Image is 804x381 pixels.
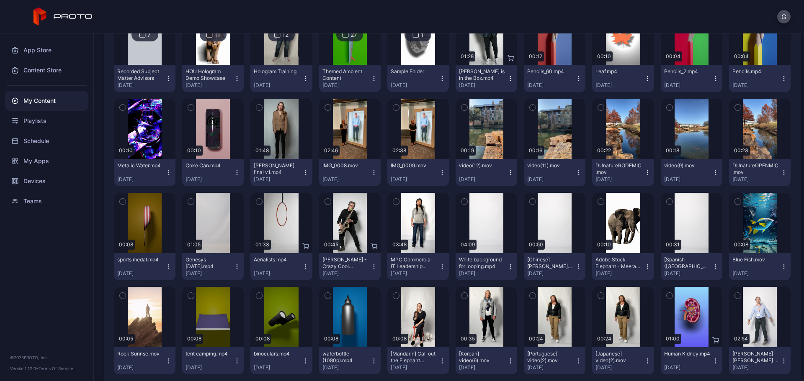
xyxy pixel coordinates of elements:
div: MPC Commercial IT Leadership Strategy Lab_Final.mp4 [391,256,437,270]
button: Recorded Subject Matter Advisors[DATE] [114,65,175,92]
button: Pencils.mp4[DATE] [729,65,791,92]
button: Aerialists.mp4[DATE] [250,253,312,280]
div: Howie Mandel is in the Box.mp4 [459,68,505,82]
button: HOU Hologram Demo Showcase[DATE] [182,65,244,92]
div: [DATE] [254,176,302,183]
div: [DATE] [254,270,302,277]
div: sports medal.mp4 [117,256,163,263]
button: Coke Can.mp4[DATE] [182,159,244,186]
a: Content Store [5,60,88,80]
div: tent camping.mp4 [186,350,232,357]
button: DUnatureOPENMIC.mov[DATE] [729,159,791,186]
div: [DATE] [459,82,507,89]
div: Adobe Stock Elephant - Meera Test.mp4 [595,256,642,270]
div: Schedule [5,131,88,151]
a: My Apps [5,151,88,171]
div: [DATE] [117,364,165,371]
button: [Mandarin] Call out the Elephant [PERSON_NAME][DATE] [387,347,449,374]
div: 7 [147,31,151,38]
div: [DATE] [732,270,781,277]
div: [DATE] [527,364,575,371]
button: Adobe Stock Elephant - Meera Test.mp4[DATE] [592,253,654,280]
div: Playlists [5,111,88,131]
div: video(11).mov [527,162,573,169]
button: waterbottle (1080p).mp4[DATE] [319,347,381,374]
div: [DATE] [664,82,712,89]
div: [DATE] [186,176,234,183]
div: Hologram Training [254,68,300,75]
button: [PERSON_NAME] final v1.mp4[DATE] [250,159,312,186]
button: Pencils_60.mp4[DATE] [524,65,585,92]
button: [Korean] video(6).mov[DATE] [456,347,517,374]
div: Blue Fish.mov [732,256,778,263]
button: [Japanese] video(2).mov[DATE] [592,347,654,374]
div: [Japanese] video(2).mov [595,350,642,364]
button: White background for looping.mp4[DATE] [456,253,517,280]
span: Version 1.12.0 • [10,366,39,371]
div: Human Kidney.mp4 [664,350,710,357]
div: video(9).mov [664,162,710,169]
div: Coke Can.mp4 [186,162,232,169]
div: [DATE] [391,270,439,277]
div: [DATE] [117,82,165,89]
div: [DATE] [595,82,644,89]
div: 11 [214,31,220,38]
div: [Korean] video(6).mov [459,350,505,364]
div: Scott Page - Crazy Cool Technology.mp4 [322,256,368,270]
div: [DATE] [732,176,781,183]
button: Hologram Training[DATE] [250,65,312,92]
button: Themed Ambient Content[DATE] [319,65,381,92]
div: Jane final v1.mp4 [254,162,300,176]
div: [DATE] [186,270,234,277]
div: IMG_0009.mov [391,162,437,169]
div: [DATE] [254,82,302,89]
div: White background for looping.mp4 [459,256,505,270]
div: [DATE] [595,270,644,277]
div: [DATE] [391,82,439,89]
div: Metalic Water.mp4 [117,162,163,169]
div: DUnatureRODEMIC.mov [595,162,642,176]
div: [DATE] [391,176,439,183]
div: [DATE] [117,176,165,183]
div: binoculars.mp4 [254,350,300,357]
div: [Spanish (Argentina)] Proto AV Sync Test.MP4 [664,256,710,270]
button: binoculars.mp4[DATE] [250,347,312,374]
div: [DATE] [664,364,712,371]
button: tent camping.mp4[DATE] [182,347,244,374]
button: G [777,10,791,23]
button: [PERSON_NAME] is in the Box.mp4[DATE] [456,65,517,92]
div: Genesys 12-4-24.mp4 [186,256,232,270]
div: Recorded Subject Matter Advisors [117,68,163,82]
div: [DATE] [254,364,302,371]
div: [DATE] [664,176,712,183]
div: Howard Hughes - Future Self 6-27-24.mov [732,350,778,364]
div: video(12).mov [459,162,505,169]
div: waterbottle (1080p).mp4 [322,350,368,364]
button: Pencils_2.mp4[DATE] [661,65,722,92]
div: [Chinese] Dante A.I. Intro [527,256,573,270]
a: Teams [5,191,88,211]
div: [DATE] [186,364,234,371]
div: [DATE] [664,270,712,277]
a: App Store [5,40,88,60]
div: Devices [5,171,88,191]
button: IMG_0009.mov[DATE] [387,159,449,186]
div: Sample Folder [391,68,437,75]
button: Blue Fish.mov[DATE] [729,253,791,280]
div: HOU Hologram Demo Showcase [186,68,232,82]
button: [Portuguese] video(2).mov[DATE] [524,347,585,374]
button: Metalic Water.mp4[DATE] [114,159,175,186]
div: [DATE] [322,176,371,183]
button: video(12).mov[DATE] [456,159,517,186]
button: DUnatureRODEMIC.mov[DATE] [592,159,654,186]
div: [DATE] [459,176,507,183]
div: Aerialists.mp4 [254,256,300,263]
div: [DATE] [117,270,165,277]
div: [DATE] [322,270,371,277]
div: [DATE] [732,82,781,89]
div: Leaf.mp4 [595,68,642,75]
